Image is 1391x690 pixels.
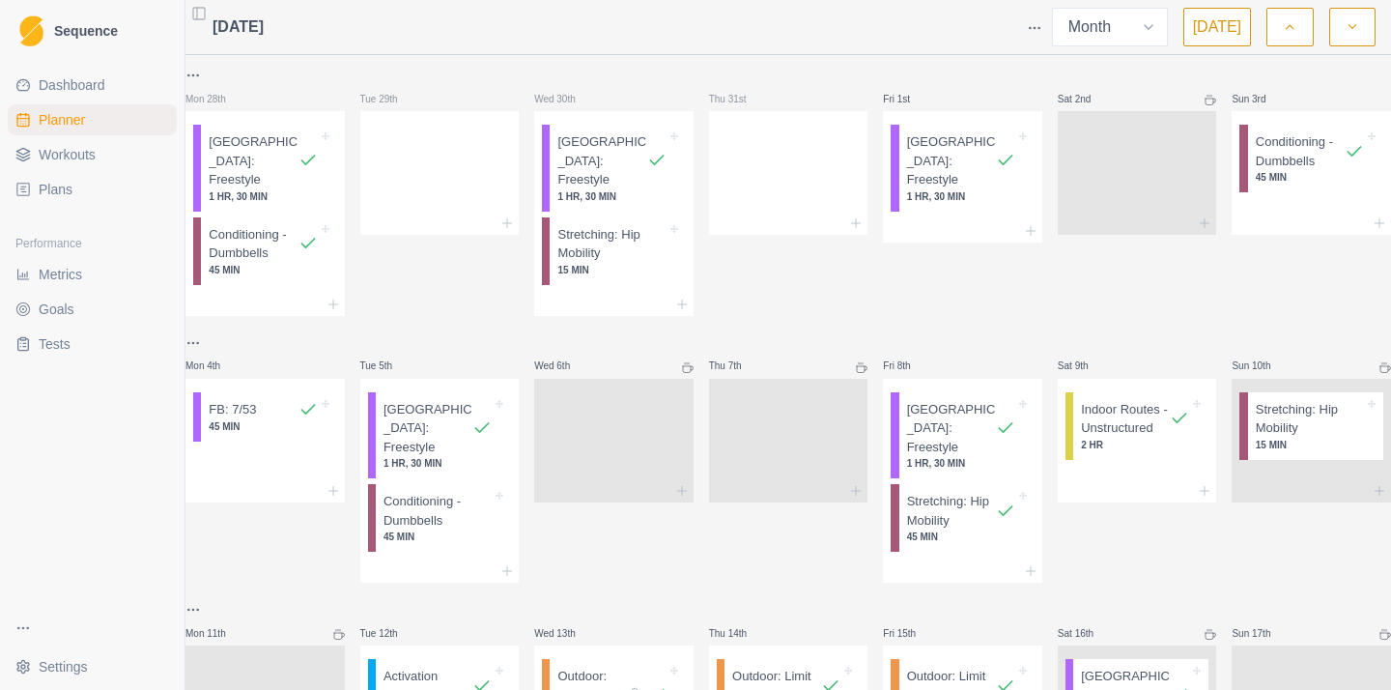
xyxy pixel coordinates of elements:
[907,492,996,530] p: Stretching: Hip Mobility
[368,392,512,479] div: [GEOGRAPHIC_DATA]: Freestyle1 HR, 30 MIN
[185,626,243,641] p: Mon 11th
[883,359,941,373] p: Fri 8th
[891,484,1035,552] div: Stretching: Hip Mobility45 MIN
[1081,438,1189,452] p: 2 HR
[8,259,177,290] a: Metrics
[8,651,177,682] button: Settings
[709,92,767,106] p: Thu 31st
[1058,626,1116,641] p: Sat 16th
[1065,392,1209,460] div: Indoor Routes - Unstructured2 HR
[39,300,74,319] span: Goals
[360,359,418,373] p: Tue 5th
[39,145,96,164] span: Workouts
[8,139,177,170] a: Workouts
[891,392,1035,479] div: [GEOGRAPHIC_DATA]: Freestyle1 HR, 30 MIN
[1058,92,1116,106] p: Sat 2nd
[8,329,177,359] a: Tests
[907,400,996,457] p: [GEOGRAPHIC_DATA]: Freestyle
[39,265,82,284] span: Metrics
[1256,170,1364,185] p: 45 MIN
[209,132,298,189] p: [GEOGRAPHIC_DATA]: Freestyle
[557,263,666,277] p: 15 MIN
[534,626,592,641] p: Wed 13th
[368,484,512,552] div: Conditioning - Dumbbells45 MIN
[557,132,646,189] p: [GEOGRAPHIC_DATA]: Freestyle
[542,217,686,285] div: Stretching: Hip Mobility15 MIN
[1256,400,1364,438] p: Stretching: Hip Mobility
[542,125,686,212] div: [GEOGRAPHIC_DATA]: Freestyle1 HR, 30 MIN
[185,359,243,373] p: Mon 4th
[193,217,337,285] div: Conditioning - Dumbbells45 MIN
[907,530,1015,544] p: 45 MIN
[8,294,177,325] a: Goals
[1239,125,1383,192] div: Conditioning - Dumbbells45 MIN
[883,92,941,106] p: Fri 1st
[39,75,105,95] span: Dashboard
[1058,359,1116,373] p: Sat 9th
[383,456,492,471] p: 1 HR, 30 MIN
[1232,359,1290,373] p: Sun 10th
[8,8,177,54] a: LogoSequence
[8,104,177,135] a: Planner
[883,626,941,641] p: Fri 15th
[534,359,592,373] p: Wed 6th
[209,225,298,263] p: Conditioning - Dumbbells
[557,225,666,263] p: Stretching: Hip Mobility
[39,334,71,354] span: Tests
[19,15,43,47] img: Logo
[209,189,317,204] p: 1 HR, 30 MIN
[39,110,85,129] span: Planner
[39,180,72,199] span: Plans
[534,92,592,106] p: Wed 30th
[907,189,1015,204] p: 1 HR, 30 MIN
[907,132,996,189] p: [GEOGRAPHIC_DATA]: Freestyle
[907,456,1015,471] p: 1 HR, 30 MIN
[383,400,472,457] p: [GEOGRAPHIC_DATA]: Freestyle
[193,392,337,442] div: FB: 7/5345 MIN
[383,530,492,544] p: 45 MIN
[209,419,317,434] p: 45 MIN
[557,189,666,204] p: 1 HR, 30 MIN
[209,263,317,277] p: 45 MIN
[209,400,256,419] p: FB: 7/53
[360,92,418,106] p: Tue 29th
[1081,400,1170,438] p: Indoor Routes - Unstructured
[193,125,337,212] div: [GEOGRAPHIC_DATA]: Freestyle1 HR, 30 MIN
[1256,132,1345,170] p: Conditioning - Dumbbells
[1183,8,1251,46] button: [DATE]
[1232,92,1290,106] p: Sun 3rd
[54,24,118,38] span: Sequence
[1239,392,1383,460] div: Stretching: Hip Mobility15 MIN
[8,228,177,259] div: Performance
[360,626,418,641] p: Tue 12th
[383,492,492,530] p: Conditioning - Dumbbells
[709,626,767,641] p: Thu 14th
[185,92,243,106] p: Mon 28th
[1256,438,1364,452] p: 15 MIN
[1232,626,1290,641] p: Sun 17th
[8,70,177,101] a: Dashboard
[891,125,1035,212] div: [GEOGRAPHIC_DATA]: Freestyle1 HR, 30 MIN
[8,174,177,205] a: Plans
[213,15,264,39] span: [DATE]
[709,359,767,373] p: Thu 7th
